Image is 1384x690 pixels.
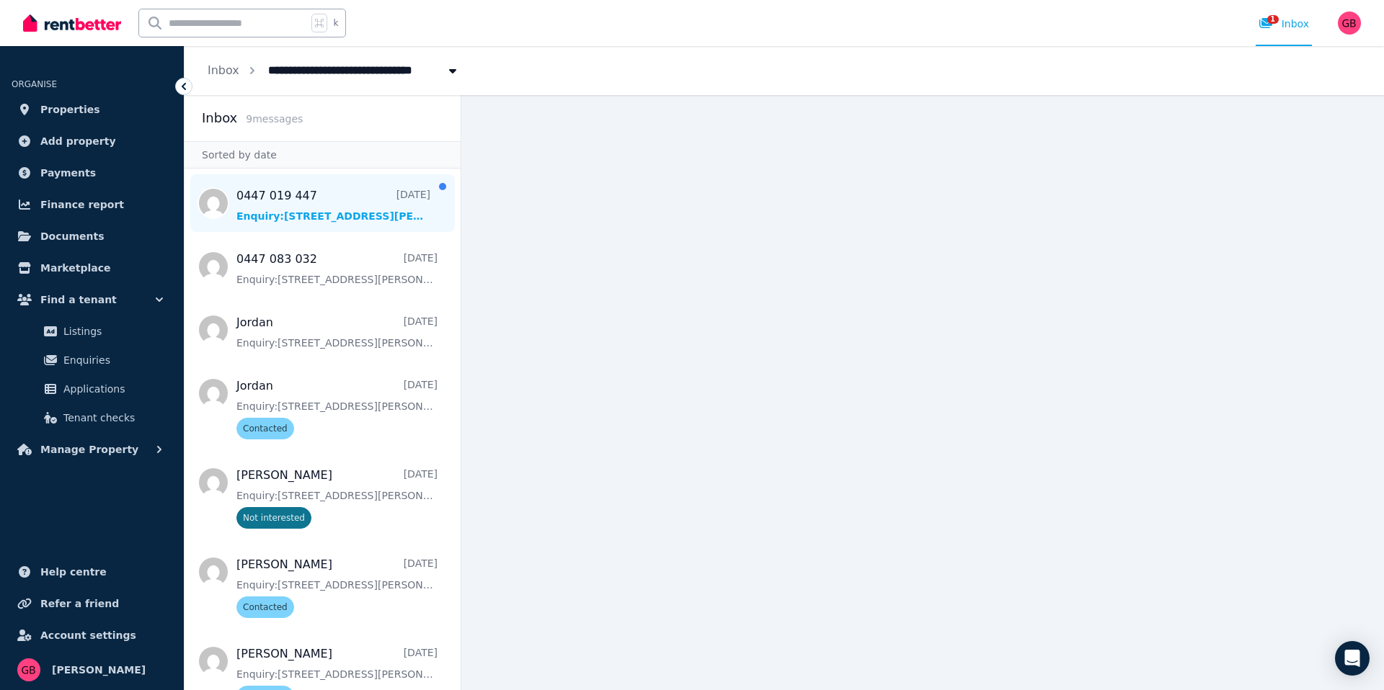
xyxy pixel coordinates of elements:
a: Account settings [12,621,172,650]
a: Jordan[DATE]Enquiry:[STREET_ADDRESS][PERSON_NAME].Contacted [236,377,438,439]
a: 0447 083 032[DATE]Enquiry:[STREET_ADDRESS][PERSON_NAME]. [236,251,438,287]
a: Documents [12,222,172,251]
a: Listings [17,317,167,346]
span: Find a tenant [40,291,117,308]
a: Payments [12,158,172,187]
nav: Message list [185,169,461,690]
span: Documents [40,228,105,245]
button: Manage Property [12,435,172,464]
a: Inbox [208,63,239,77]
a: Help centre [12,557,172,586]
span: Marketplace [40,259,110,277]
a: [PERSON_NAME][DATE]Enquiry:[STREET_ADDRESS][PERSON_NAME].Not interested [236,467,438,529]
span: [PERSON_NAME] [52,661,146,678]
a: Properties [12,95,172,124]
a: 0447 019 447[DATE]Enquiry:[STREET_ADDRESS][PERSON_NAME]. [236,187,430,223]
a: Finance report [12,190,172,219]
a: Marketplace [12,254,172,282]
div: Inbox [1259,17,1309,31]
span: Payments [40,164,96,182]
a: Jordan[DATE]Enquiry:[STREET_ADDRESS][PERSON_NAME]. [236,314,438,350]
span: Account settings [40,627,136,644]
img: RentBetter [23,12,121,34]
span: Enquiries [63,351,161,369]
nav: Breadcrumb [185,46,483,95]
span: ORGANISE [12,79,57,89]
a: Enquiries [17,346,167,375]
img: Georga Brown [1338,12,1361,35]
span: Listings [63,323,161,340]
div: Open Intercom Messenger [1335,641,1370,676]
span: Manage Property [40,441,138,458]
span: Tenant checks [63,409,161,426]
div: Sorted by date [185,141,461,169]
a: [PERSON_NAME][DATE]Enquiry:[STREET_ADDRESS][PERSON_NAME].Contacted [236,556,438,618]
span: 1 [1267,15,1279,24]
a: Add property [12,127,172,156]
span: Refer a friend [40,595,119,612]
span: k [333,17,338,29]
span: Add property [40,133,116,150]
span: Properties [40,101,100,118]
span: Applications [63,380,161,398]
a: Refer a friend [12,589,172,618]
a: Applications [17,375,167,403]
span: 9 message s [246,113,303,125]
button: Find a tenant [12,285,172,314]
span: Finance report [40,196,124,213]
img: Georga Brown [17,658,40,681]
span: Help centre [40,563,107,581]
a: Tenant checks [17,403,167,432]
h2: Inbox [202,108,237,128]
